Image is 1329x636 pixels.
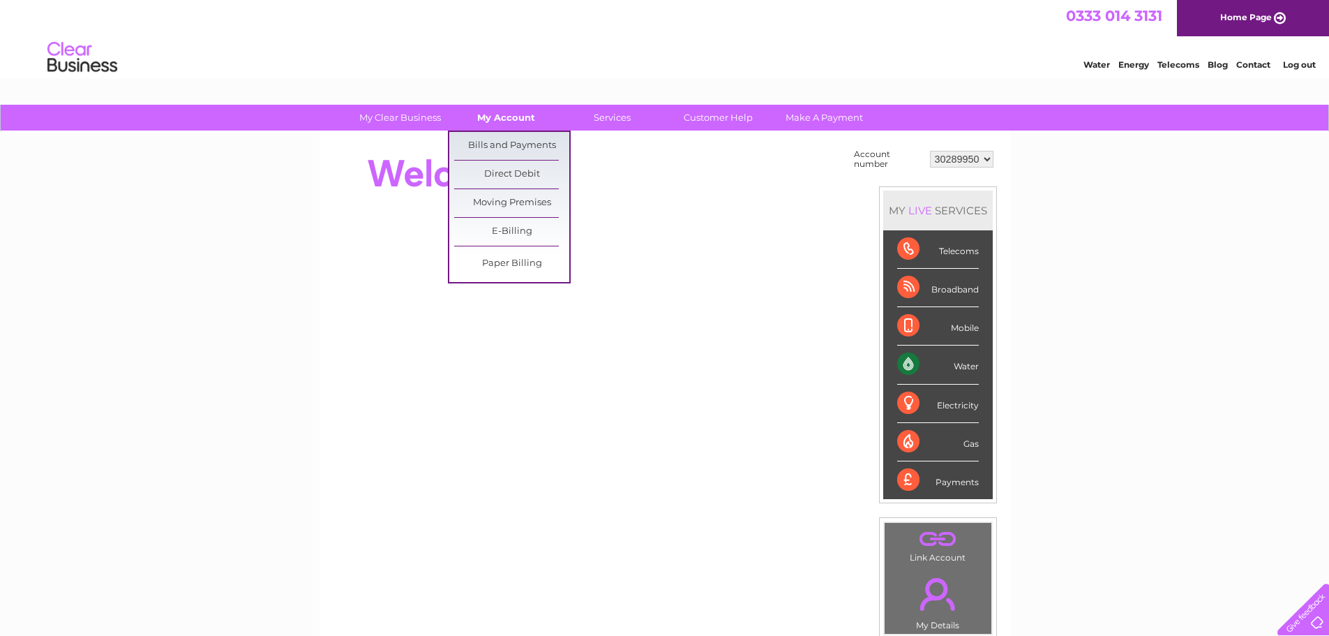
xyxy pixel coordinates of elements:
div: Telecoms [897,230,979,269]
img: logo.png [47,36,118,79]
a: Make A Payment [767,105,882,131]
a: Direct Debit [454,161,569,188]
div: Payments [897,461,979,499]
div: LIVE [906,204,935,217]
div: Gas [897,423,979,461]
a: Water [1083,59,1110,70]
a: 0333 014 3131 [1066,7,1162,24]
a: Log out [1283,59,1316,70]
a: Blog [1208,59,1228,70]
a: Paper Billing [454,250,569,278]
a: . [888,526,988,551]
a: Services [555,105,670,131]
a: Moving Premises [454,189,569,217]
a: Customer Help [661,105,776,131]
a: E-Billing [454,218,569,246]
a: . [888,570,988,619]
div: Clear Business is a trading name of Verastar Limited (registered in [GEOGRAPHIC_DATA] No. 3667643... [336,8,995,68]
a: My Clear Business [343,105,458,131]
div: Water [897,346,979,384]
div: Broadband [897,269,979,307]
td: Account number [850,146,926,172]
td: My Details [884,566,992,635]
a: Telecoms [1157,59,1199,70]
a: Bills and Payments [454,132,569,160]
a: Energy [1118,59,1149,70]
div: Mobile [897,307,979,346]
td: Link Account [884,522,992,566]
div: Electricity [897,385,979,423]
a: My Account [449,105,564,131]
div: MY SERVICES [883,191,993,230]
a: Contact [1236,59,1270,70]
